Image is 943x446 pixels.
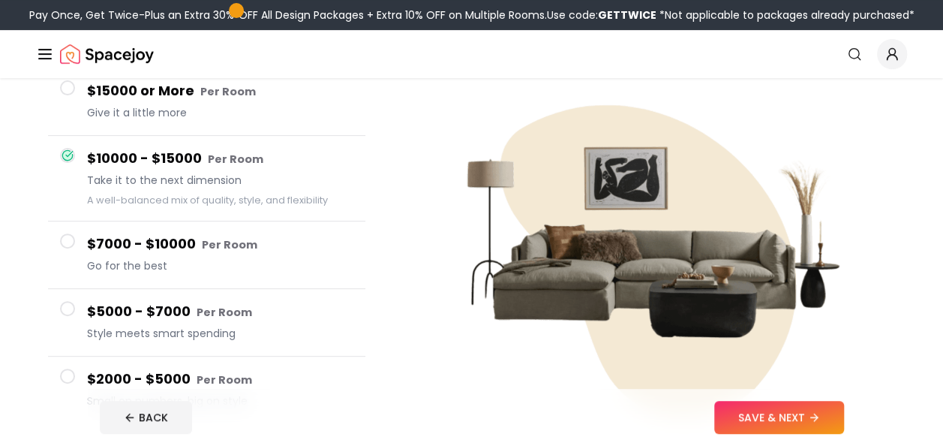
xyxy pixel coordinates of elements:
small: A well-balanced mix of quality, style, and flexibility [87,194,328,206]
small: Per Room [208,152,263,167]
small: Per Room [197,372,252,387]
span: *Not applicable to packages already purchased* [656,8,914,23]
nav: Global [36,30,907,78]
span: Take it to the next dimension [87,173,353,188]
b: GETTWICE [598,8,656,23]
button: SAVE & NEXT [714,401,844,434]
a: Spacejoy [60,39,154,69]
button: $10000 - $15000 Per RoomTake it to the next dimensionA well-balanced mix of quality, style, and f... [48,136,365,221]
button: BACK [100,401,192,434]
h4: $15000 or More [87,80,353,102]
span: Style meets smart spending [87,326,353,341]
h4: $10000 - $15000 [87,148,353,170]
small: Per Room [202,237,257,252]
h4: $5000 - $7000 [87,301,353,323]
img: Spacejoy Logo [60,39,154,69]
button: $2000 - $5000 Per RoomSmall on numbers, big on style [48,357,365,423]
h4: $2000 - $5000 [87,369,353,390]
button: $7000 - $10000 Per RoomGo for the best [48,221,365,289]
div: Pay Once, Get Twice-Plus an Extra 30% OFF All Design Packages + Extra 10% OFF on Multiple Rooms. [29,8,914,23]
small: Per Room [197,305,252,320]
span: Give it a little more [87,105,353,120]
h4: $7000 - $10000 [87,234,353,255]
button: $5000 - $7000 Per RoomStyle meets smart spending [48,289,365,357]
span: Go for the best [87,258,353,273]
button: $15000 or More Per RoomGive it a little more [48,68,365,136]
small: Per Room [200,84,256,99]
span: Use code: [547,8,656,23]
